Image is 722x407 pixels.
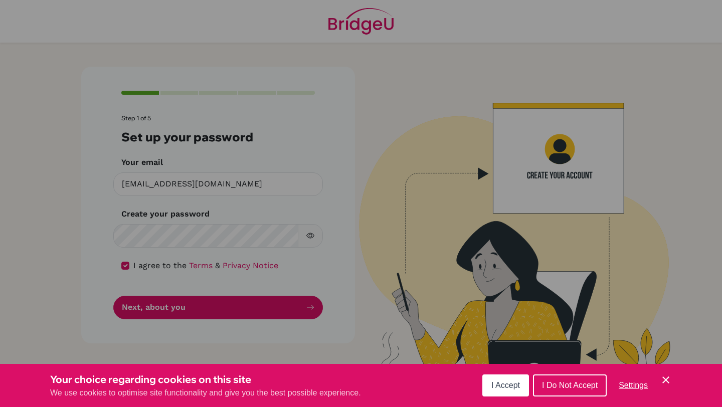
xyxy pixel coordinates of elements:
[491,381,520,389] span: I Accept
[619,381,648,389] span: Settings
[50,387,361,399] p: We use cookies to optimise site functionality and give you the best possible experience.
[542,381,598,389] span: I Do Not Accept
[482,374,529,396] button: I Accept
[660,374,672,386] button: Save and close
[533,374,607,396] button: I Do Not Accept
[50,372,361,387] h3: Your choice regarding cookies on this site
[611,375,656,395] button: Settings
